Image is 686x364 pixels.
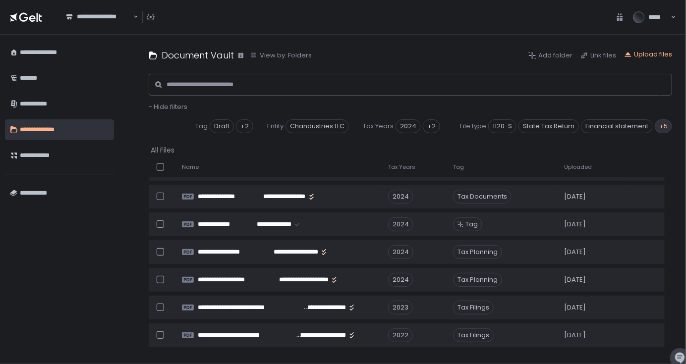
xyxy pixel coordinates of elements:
div: +2 [423,119,440,133]
span: Tag [465,220,478,229]
span: - Hide filters [149,102,187,111]
span: Tax Planning [453,245,502,259]
div: +2 [236,119,253,133]
span: Tax Planning [453,273,502,287]
div: 2024 [388,273,413,287]
span: [DATE] [564,248,586,257]
span: [DATE] [564,192,586,201]
span: [DATE] [564,303,586,312]
button: View by: Folders [250,51,312,60]
div: +5 [655,119,672,133]
button: - Hide filters [149,103,187,111]
button: Add folder [528,51,572,60]
div: 2022 [388,328,413,342]
span: [DATE] [564,275,586,284]
span: File type [460,122,486,131]
span: Chandustries LLC [286,119,349,133]
span: Entity [267,122,284,131]
span: Financial statement [581,119,653,133]
span: Tax Years [363,122,394,131]
span: Name [182,163,199,171]
span: Tag [195,122,208,131]
div: Search for option [59,7,138,27]
h1: Document Vault [162,49,234,62]
span: Tax Years [388,163,415,171]
button: Link files [580,51,616,60]
span: State Tax Return [518,119,579,133]
button: Upload files [624,50,672,59]
span: [DATE] [564,220,586,229]
span: [DATE] [564,331,586,340]
div: 2024 [388,190,413,204]
span: Uploaded [564,163,592,171]
button: All Files [151,145,176,155]
div: All Files [151,145,174,155]
span: Tax Filings [453,301,494,314]
div: 2023 [388,301,413,314]
div: 2024 [388,245,413,259]
input: Search for option [66,21,132,31]
span: Draft [210,119,234,133]
span: Tax Filings [453,328,494,342]
span: Tax Documents [453,190,512,204]
span: 1120-S [488,119,516,133]
span: Tag [453,163,464,171]
div: 2024 [388,217,413,231]
span: 2024 [396,119,421,133]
